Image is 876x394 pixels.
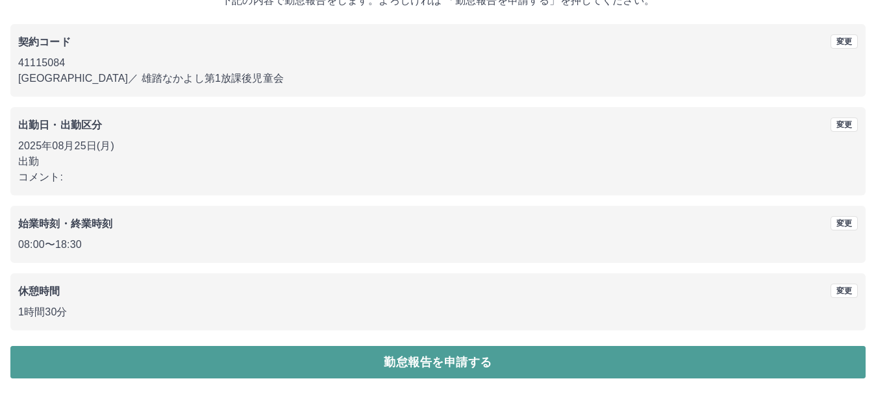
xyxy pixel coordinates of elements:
b: 契約コード [18,36,71,47]
button: 勤怠報告を申請する [10,346,866,378]
b: 休憩時間 [18,286,60,297]
p: 41115084 [18,55,858,71]
p: [GEOGRAPHIC_DATA] ／ 雄踏なかよし第1放課後児童会 [18,71,858,86]
b: 出勤日・出勤区分 [18,119,102,130]
p: 08:00 〜 18:30 [18,237,858,252]
button: 変更 [831,34,858,49]
p: コメント: [18,169,858,185]
button: 変更 [831,284,858,298]
p: 出勤 [18,154,858,169]
b: 始業時刻・終業時刻 [18,218,112,229]
p: 1時間30分 [18,304,858,320]
button: 変更 [831,117,858,132]
button: 変更 [831,216,858,230]
p: 2025年08月25日(月) [18,138,858,154]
